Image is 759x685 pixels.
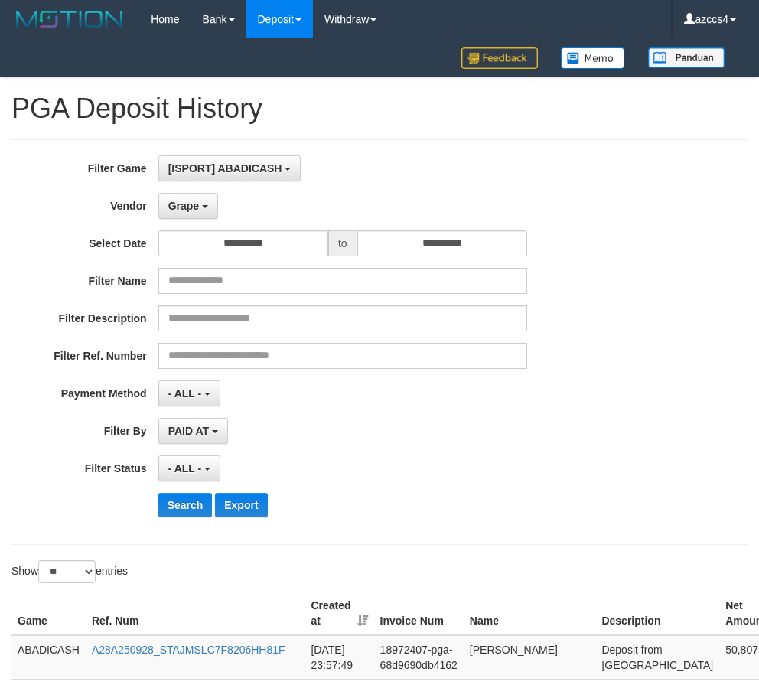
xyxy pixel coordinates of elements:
select: Showentries [38,560,96,583]
th: Name [464,592,596,635]
td: [PERSON_NAME] [464,635,596,680]
th: Game [11,592,86,635]
th: Description [595,592,719,635]
label: Show entries [11,560,128,583]
span: [ISPORT] ABADICASH [168,162,282,175]
th: Ref. Num [86,592,305,635]
button: [ISPORT] ABADICASH [158,155,301,181]
button: - ALL - [158,455,220,481]
span: to [328,230,357,256]
td: Deposit from [GEOGRAPHIC_DATA] [595,635,719,680]
img: Button%20Memo.svg [561,47,625,69]
img: panduan.png [648,47,725,68]
button: - ALL - [158,380,220,406]
button: Export [215,493,267,517]
button: Grape [158,193,218,219]
th: Created at: activate to sort column ascending [305,592,373,635]
td: [DATE] 23:57:49 [305,635,373,680]
span: PAID AT [168,425,209,437]
span: - ALL - [168,387,202,400]
th: Invoice Num [374,592,464,635]
button: PAID AT [158,418,228,444]
span: - ALL - [168,462,202,475]
a: A28A250928_STAJMSLC7F8206HH81F [92,644,285,656]
img: MOTION_logo.png [11,8,128,31]
img: Feedback.jpg [461,47,538,69]
button: Search [158,493,213,517]
span: Grape [168,200,199,212]
td: 18972407-pga-68d9690db4162 [374,635,464,680]
h1: PGA Deposit History [11,93,748,124]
